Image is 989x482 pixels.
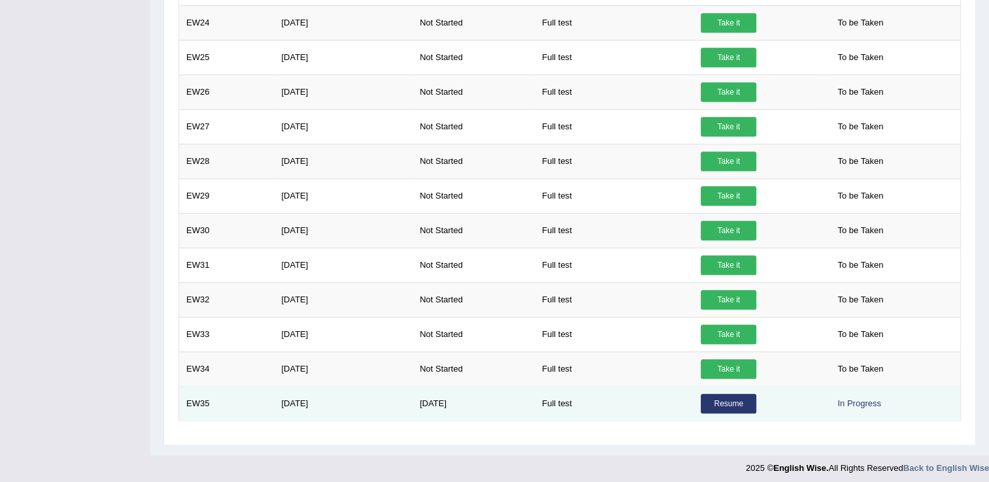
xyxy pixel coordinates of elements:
[746,455,989,474] div: 2025 © All Rights Reserved
[701,325,756,344] a: Take it
[701,221,756,240] a: Take it
[535,5,694,40] td: Full test
[179,282,275,317] td: EW32
[412,178,535,213] td: Not Started
[412,40,535,74] td: Not Started
[831,186,890,206] span: To be Taken
[179,213,275,248] td: EW30
[831,255,890,275] span: To be Taken
[179,178,275,213] td: EW29
[179,351,275,386] td: EW34
[412,386,535,421] td: [DATE]
[701,13,756,33] a: Take it
[412,248,535,282] td: Not Started
[274,386,412,421] td: [DATE]
[701,255,756,275] a: Take it
[701,290,756,310] a: Take it
[831,48,890,67] span: To be Taken
[274,74,412,109] td: [DATE]
[831,290,890,310] span: To be Taken
[412,282,535,317] td: Not Started
[535,386,694,421] td: Full test
[274,351,412,386] td: [DATE]
[535,213,694,248] td: Full test
[773,463,828,473] strong: English Wise.
[831,325,890,344] span: To be Taken
[831,359,890,379] span: To be Taken
[831,152,890,171] span: To be Taken
[701,82,756,102] a: Take it
[274,213,412,248] td: [DATE]
[831,221,890,240] span: To be Taken
[701,394,756,413] a: Resume
[179,109,275,144] td: EW27
[179,144,275,178] td: EW28
[179,40,275,74] td: EW25
[535,74,694,109] td: Full test
[535,282,694,317] td: Full test
[274,40,412,74] td: [DATE]
[274,282,412,317] td: [DATE]
[412,351,535,386] td: Not Started
[179,248,275,282] td: EW31
[701,152,756,171] a: Take it
[179,386,275,421] td: EW35
[831,13,890,33] span: To be Taken
[535,40,694,74] td: Full test
[412,109,535,144] td: Not Started
[412,144,535,178] td: Not Started
[535,351,694,386] td: Full test
[903,463,989,473] a: Back to English Wise
[701,117,756,137] a: Take it
[535,109,694,144] td: Full test
[274,109,412,144] td: [DATE]
[179,317,275,351] td: EW33
[831,82,890,102] span: To be Taken
[274,317,412,351] td: [DATE]
[274,144,412,178] td: [DATE]
[535,178,694,213] td: Full test
[701,48,756,67] a: Take it
[274,248,412,282] td: [DATE]
[412,213,535,248] td: Not Started
[831,394,887,413] div: In Progress
[274,178,412,213] td: [DATE]
[535,317,694,351] td: Full test
[535,248,694,282] td: Full test
[412,5,535,40] td: Not Started
[412,74,535,109] td: Not Started
[412,317,535,351] td: Not Started
[179,5,275,40] td: EW24
[535,144,694,178] td: Full test
[179,74,275,109] td: EW26
[274,5,412,40] td: [DATE]
[701,359,756,379] a: Take it
[701,186,756,206] a: Take it
[831,117,890,137] span: To be Taken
